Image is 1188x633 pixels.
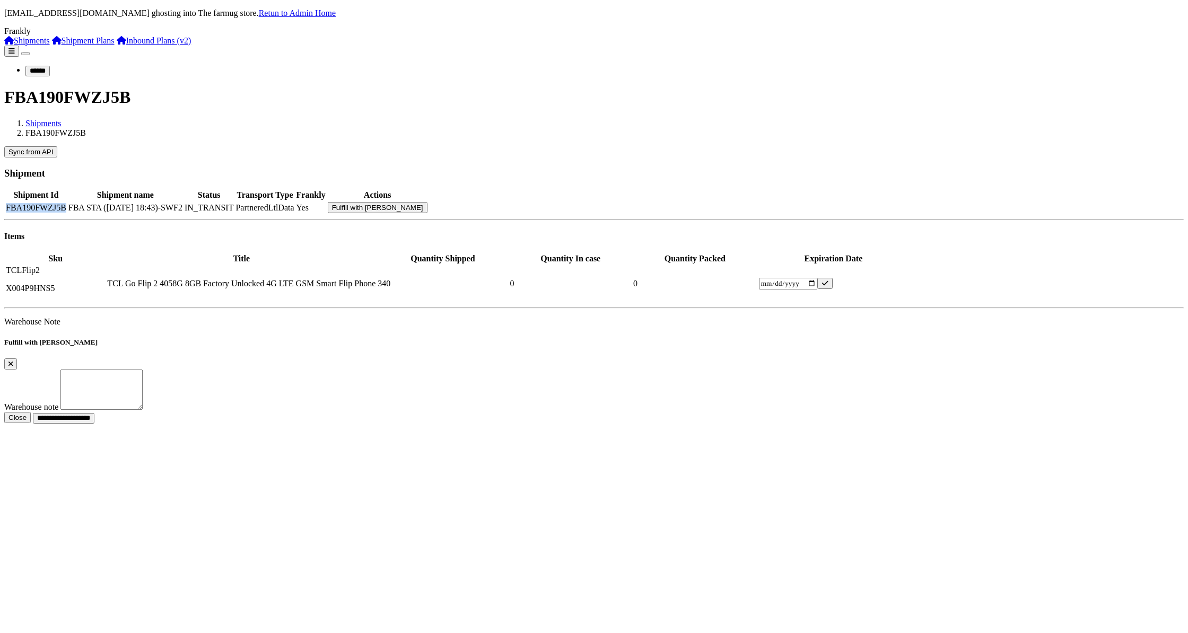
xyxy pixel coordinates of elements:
th: Title [107,253,376,264]
th: Transport Type [235,190,294,200]
button: Close [4,358,17,370]
h3: Shipment [4,168,1184,179]
a: Inbound Plans (v2) [117,36,191,45]
a: Shipment Plans [52,36,115,45]
h4: Items [4,232,1184,241]
button: Sync from API [4,146,57,157]
a: Shipments [4,36,50,45]
label: Warehouse note [4,402,58,411]
td: TCLFlip2 [5,265,106,302]
th: Quantity Shipped [377,253,508,264]
button: Fulfill with [PERSON_NAME] [328,202,427,213]
th: Quantity In case [510,253,632,264]
td: 0 [633,265,757,302]
p: X004P9HNS5 [6,284,105,293]
a: Shipments [25,119,62,128]
th: Sku [5,253,106,264]
th: Shipment Id [5,190,67,200]
th: Expiration Date [758,253,909,264]
button: Close [4,412,31,423]
th: Shipment name [68,190,183,200]
td: IN_TRANSIT [184,201,234,214]
p: Warehouse Note [4,317,1184,327]
td: 340 [377,265,508,302]
td: TCL Go Flip 2 4058G 8GB Factory Unlocked 4G LTE GSM Smart Flip Phone [107,265,376,302]
td: PartneredLtlData [235,201,294,214]
button: Toggle navigation [21,52,30,55]
td: FBA STA ([DATE] 18:43)-SWF2 [68,201,183,214]
th: Status [184,190,234,200]
td: 0 [510,265,632,302]
h1: FBA190FWZJ5B [4,87,1184,107]
a: Retun to Admin Home [259,8,336,17]
p: [EMAIL_ADDRESS][DOMAIN_NAME] ghosting into The farmug store. [4,8,1184,18]
th: Actions [327,190,428,200]
th: Frankly [296,190,326,200]
h5: Fulfill with [PERSON_NAME] [4,338,1184,347]
td: FBA190FWZJ5B [5,201,67,214]
td: Yes [296,201,326,214]
li: FBA190FWZJ5B [25,128,1184,138]
th: Quantity Packed [633,253,757,264]
div: Frankly [4,27,1184,36]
